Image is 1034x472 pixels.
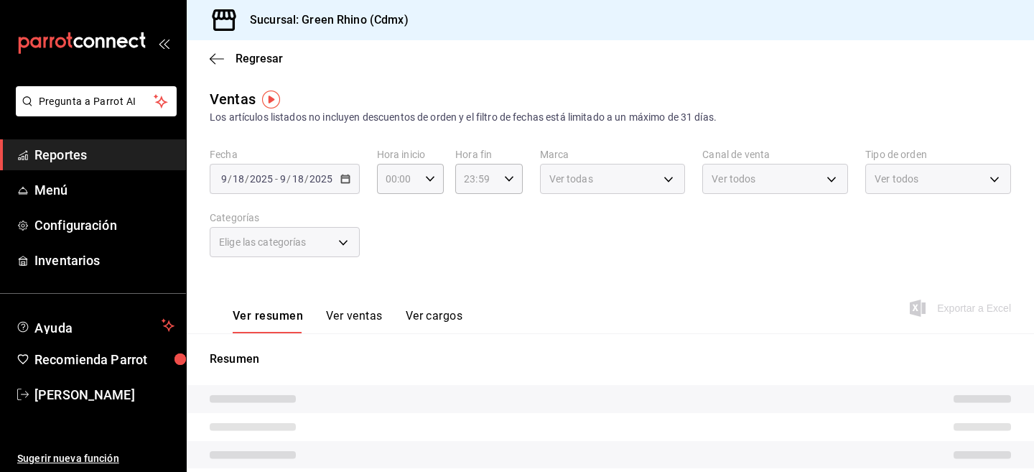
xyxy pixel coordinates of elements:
[34,145,174,165] span: Reportes
[233,309,303,333] button: Ver resumen
[34,350,174,369] span: Recomienda Parrot
[158,37,169,49] button: open_drawer_menu
[219,235,307,249] span: Elige las categorías
[702,149,848,159] label: Canal de venta
[210,149,360,159] label: Fecha
[210,88,256,110] div: Ventas
[549,172,593,186] span: Ver todas
[232,173,245,185] input: --
[540,149,686,159] label: Marca
[275,173,278,185] span: -
[309,173,333,185] input: ----
[238,11,409,29] h3: Sucursal: Green Rhino (Cdmx)
[34,180,174,200] span: Menú
[34,216,174,235] span: Configuración
[279,173,287,185] input: --
[304,173,309,185] span: /
[210,213,360,223] label: Categorías
[249,173,274,185] input: ----
[16,86,177,116] button: Pregunta a Parrot AI
[17,451,174,466] span: Sugerir nueva función
[233,309,462,333] div: navigation tabs
[865,149,1011,159] label: Tipo de orden
[10,104,177,119] a: Pregunta a Parrot AI
[406,309,463,333] button: Ver cargos
[377,149,444,159] label: Hora inicio
[236,52,283,65] span: Regresar
[34,385,174,404] span: [PERSON_NAME]
[712,172,755,186] span: Ver todos
[210,52,283,65] button: Regresar
[287,173,291,185] span: /
[245,173,249,185] span: /
[875,172,918,186] span: Ver todos
[228,173,232,185] span: /
[210,351,1011,368] p: Resumen
[210,110,1011,125] div: Los artículos listados no incluyen descuentos de orden y el filtro de fechas está limitado a un m...
[39,94,154,109] span: Pregunta a Parrot AI
[34,251,174,270] span: Inventarios
[326,309,383,333] button: Ver ventas
[220,173,228,185] input: --
[262,91,280,108] img: Tooltip marker
[455,149,522,159] label: Hora fin
[292,173,304,185] input: --
[34,317,156,334] span: Ayuda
